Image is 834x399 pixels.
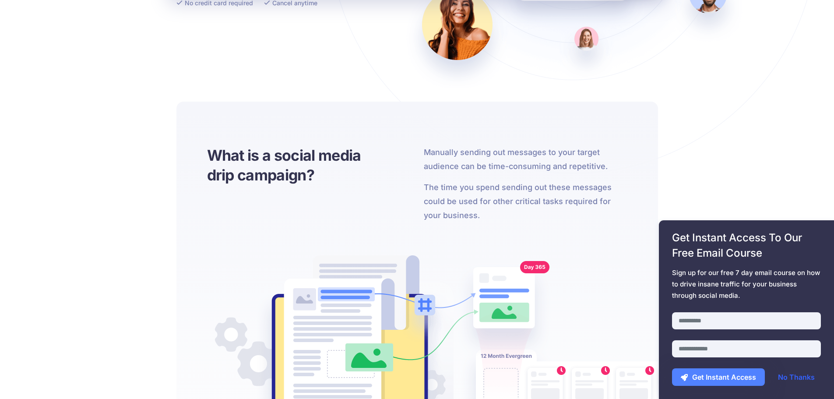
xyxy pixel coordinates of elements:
a: No Thanks [769,368,823,386]
span: Get Instant Access To Our Free Email Course [672,230,821,261]
p: Manually sending out messages to your target audience can be time-consuming and repetitive. [424,145,627,173]
span: Sign up for our free 7 day email course on how to drive insane traffic for your business through ... [672,267,821,301]
h3: What is a social media drip campaign? [207,145,375,185]
p: The time you spend sending out these messages could be used for other critical tasks required for... [424,180,627,222]
button: Get Instant Access [672,368,765,386]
